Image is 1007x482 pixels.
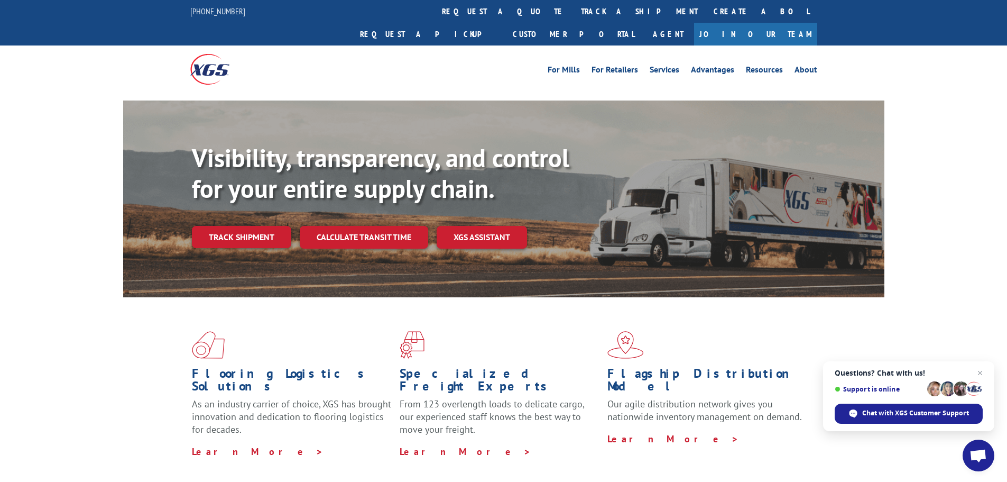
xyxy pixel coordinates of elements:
[607,331,644,359] img: xgs-icon-flagship-distribution-model-red
[400,398,599,445] p: From 123 overlength loads to delicate cargo, our experienced staff knows the best way to move you...
[400,331,424,359] img: xgs-icon-focused-on-flooring-red
[746,66,783,77] a: Resources
[835,369,983,377] span: Questions? Chat with us!
[192,141,569,205] b: Visibility, transparency, and control for your entire supply chain.
[963,440,994,471] div: Open chat
[974,367,986,379] span: Close chat
[352,23,505,46] a: Request a pickup
[794,66,817,77] a: About
[835,404,983,424] div: Chat with XGS Customer Support
[642,23,694,46] a: Agent
[835,385,923,393] span: Support is online
[607,398,802,423] span: Our agile distribution network gives you nationwide inventory management on demand.
[691,66,734,77] a: Advantages
[548,66,580,77] a: For Mills
[300,226,428,249] a: Calculate transit time
[607,433,739,445] a: Learn More >
[862,408,969,418] span: Chat with XGS Customer Support
[592,66,638,77] a: For Retailers
[437,226,527,249] a: XGS ASSISTANT
[192,226,291,248] a: Track shipment
[192,331,225,359] img: xgs-icon-total-supply-chain-intelligence-red
[192,445,324,458] a: Learn More >
[192,367,392,398] h1: Flooring Logistics Solutions
[505,23,642,46] a: Customer Portal
[192,398,391,435] span: As an industry carrier of choice, XGS has brought innovation and dedication to flooring logistics...
[190,6,245,16] a: [PHONE_NUMBER]
[694,23,817,46] a: Join Our Team
[650,66,679,77] a: Services
[607,367,807,398] h1: Flagship Distribution Model
[400,445,531,458] a: Learn More >
[400,367,599,398] h1: Specialized Freight Experts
